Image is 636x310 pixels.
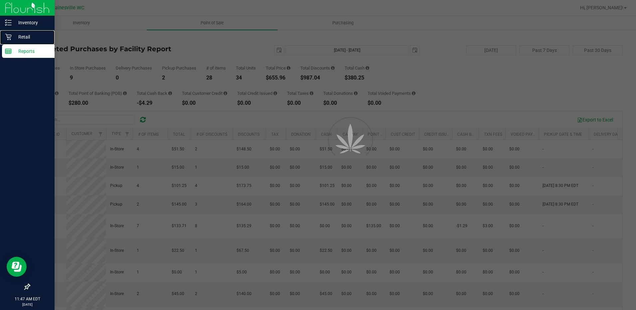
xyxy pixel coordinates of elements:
p: [DATE] [3,302,52,307]
p: Retail [12,33,52,41]
inline-svg: Retail [5,34,12,40]
iframe: Resource center [7,257,27,277]
p: 11:47 AM EDT [3,296,52,302]
p: Reports [12,47,52,55]
p: Inventory [12,19,52,27]
inline-svg: Reports [5,48,12,55]
inline-svg: Inventory [5,19,12,26]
